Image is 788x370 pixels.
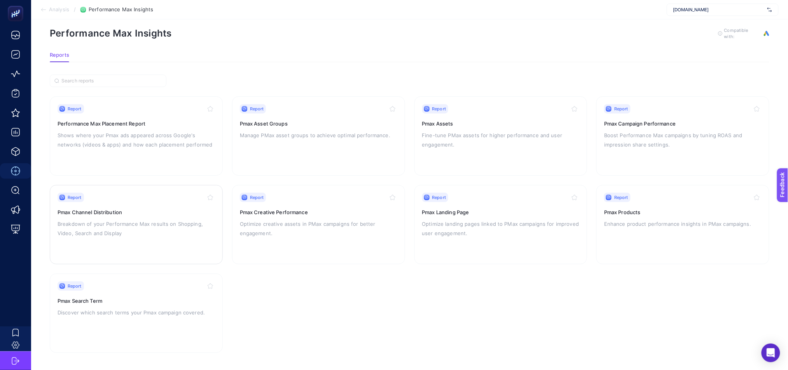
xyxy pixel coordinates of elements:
p: Breakdown of your Performance Max results on Shopping, Video, Search and Display [58,219,215,238]
a: ReportPmax Channel DistributionBreakdown of your Performance Max results on Shopping, Video, Sear... [50,185,223,264]
span: Report [68,194,82,201]
span: Analysis [49,7,69,13]
a: ReportPerformance Max Placement ReportShows where your Pmax ads appeared across Google's networks... [50,96,223,176]
input: Search [61,78,162,84]
span: / [74,6,76,12]
h3: Pmax Creative Performance [240,208,397,216]
a: ReportPmax Asset GroupsManage PMax asset groups to achieve optimal performance. [232,96,405,176]
span: [DOMAIN_NAME] [673,7,764,13]
span: Feedback [5,2,30,9]
p: Optimize creative assets in PMax campaigns for better engagement. [240,219,397,238]
span: Report [250,106,264,112]
span: Report [68,106,82,112]
p: Boost Performance Max campaigns by tuning ROAS and impression share settings. [604,131,762,149]
a: ReportPmax ProductsEnhance product performance insights in PMax campaigns. [596,185,769,264]
h3: Pmax Assets [422,120,580,127]
h3: Pmax Search Term [58,297,215,305]
img: svg%3e [767,6,772,14]
p: Discover which search terms your Pmax campaign covered. [58,308,215,317]
span: Report [432,194,446,201]
span: Report [614,194,628,201]
h3: Pmax Landing Page [422,208,580,216]
p: Manage PMax asset groups to achieve optimal performance. [240,131,397,140]
a: ReportPmax Search TermDiscover which search terms your Pmax campaign covered. [50,274,223,353]
span: Performance Max Insights [89,7,153,13]
span: Compatible with: [724,27,759,40]
p: Optimize landing pages linked to PMax campaigns for improved user engagement. [422,219,580,238]
span: Report [432,106,446,112]
a: ReportPmax Creative PerformanceOptimize creative assets in PMax campaigns for better engagement. [232,185,405,264]
h3: Pmax Channel Distribution [58,208,215,216]
h1: Performance Max Insights [50,28,172,39]
span: Reports [50,52,69,58]
h3: Performance Max Placement Report [58,120,215,127]
p: Shows where your Pmax ads appeared across Google's networks (videos & apps) and how each placemen... [58,131,215,149]
button: Reports [50,52,69,62]
span: Report [68,283,82,289]
h3: Pmax Campaign Performance [604,120,762,127]
a: ReportPmax AssetsFine-tune PMax assets for higher performance and user engagement. [414,96,587,176]
h3: Pmax Products [604,208,762,216]
span: Report [250,194,264,201]
div: Open Intercom Messenger [762,344,780,362]
p: Enhance product performance insights in PMax campaigns. [604,219,762,229]
a: ReportPmax Campaign PerformanceBoost Performance Max campaigns by tuning ROAS and impression shar... [596,96,769,176]
p: Fine-tune PMax assets for higher performance and user engagement. [422,131,580,149]
h3: Pmax Asset Groups [240,120,397,127]
span: Report [614,106,628,112]
a: ReportPmax Landing PageOptimize landing pages linked to PMax campaigns for improved user engagement. [414,185,587,264]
